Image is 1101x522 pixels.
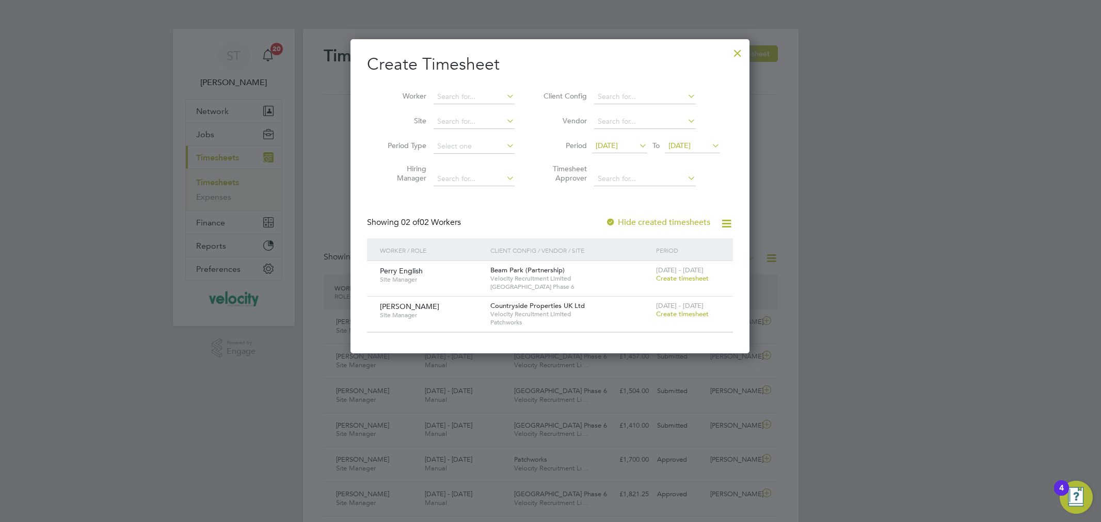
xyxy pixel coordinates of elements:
input: Search for... [594,172,696,186]
button: Open Resource Center, 4 new notifications [1060,481,1093,514]
span: [DATE] [668,141,691,150]
input: Search for... [434,115,515,129]
label: Timesheet Approver [540,164,587,183]
span: Site Manager [380,311,483,319]
span: [PERSON_NAME] [380,302,439,311]
label: Period Type [380,141,426,150]
input: Search for... [594,90,696,104]
div: Client Config / Vendor / Site [488,238,653,262]
span: To [649,139,663,152]
span: [DATE] - [DATE] [656,266,704,274]
label: Period [540,141,587,150]
div: Showing [367,217,463,228]
label: Hide created timesheets [605,217,710,227]
span: Site Manager [380,275,483,284]
h2: Create Timesheet [367,54,733,75]
div: Period [653,238,723,262]
input: Search for... [434,172,515,186]
input: Search for... [434,90,515,104]
div: Worker / Role [377,238,488,262]
input: Search for... [594,115,696,129]
span: [DATE] [596,141,618,150]
label: Vendor [540,116,587,125]
span: Create timesheet [656,274,709,283]
label: Worker [380,91,426,101]
span: 02 of [401,217,420,227]
span: Beam Park (Partnership) [490,266,565,274]
div: 4 [1059,488,1064,501]
span: Velocity Recruitment Limited [490,310,651,318]
span: Create timesheet [656,309,709,318]
span: Countryside Properties UK Ltd [490,301,585,310]
span: Patchworks [490,318,651,327]
span: [DATE] - [DATE] [656,301,704,310]
span: Velocity Recruitment Limited [490,274,651,283]
label: Site [380,116,426,125]
span: Perry English [380,266,423,275]
span: [GEOGRAPHIC_DATA] Phase 6 [490,283,651,291]
span: 02 Workers [401,217,461,227]
input: Select one [434,139,515,154]
label: Client Config [540,91,587,101]
label: Hiring Manager [380,164,426,183]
